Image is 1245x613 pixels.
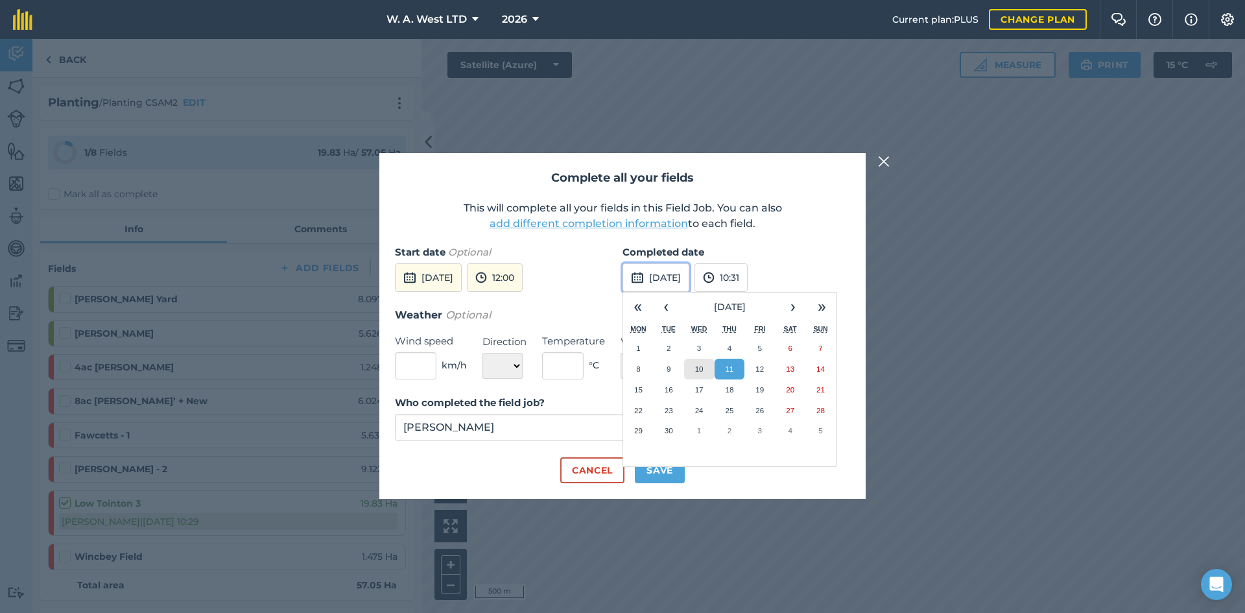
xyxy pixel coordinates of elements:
[754,325,765,333] abbr: Friday
[542,333,605,349] label: Temperature
[878,154,890,169] img: svg+xml;base64,PHN2ZyB4bWxucz0iaHR0cDovL3d3dy53My5vcmcvMjAwMC9zdmciIHdpZHRoPSIyMiIgaGVpZ2h0PSIzMC...
[622,246,704,258] strong: Completed date
[622,263,689,292] button: [DATE]
[722,325,737,333] abbr: Thursday
[755,365,764,373] abbr: 12 September 2025
[816,406,825,415] abbr: 28 September 2025
[684,379,715,400] button: 17 September 2025
[714,301,746,313] span: [DATE]
[744,420,775,441] button: 3 October 2025
[775,359,805,379] button: 13 September 2025
[744,379,775,400] button: 19 September 2025
[755,406,764,415] abbr: 26 September 2025
[386,12,467,27] span: W. A. West LTD
[395,333,467,349] label: Wind speed
[634,426,643,435] abbr: 29 September 2025
[715,379,745,400] button: 18 September 2025
[662,325,676,333] abbr: Tuesday
[786,365,794,373] abbr: 13 September 2025
[1220,13,1235,26] img: A cog icon
[786,385,794,394] abbr: 20 September 2025
[816,365,825,373] abbr: 14 September 2025
[725,365,733,373] abbr: 11 September 2025
[560,457,624,483] button: Cancel
[715,338,745,359] button: 4 September 2025
[395,307,850,324] h3: Weather
[634,385,643,394] abbr: 15 September 2025
[654,338,684,359] button: 2 September 2025
[1201,569,1232,600] div: Open Intercom Messenger
[667,365,670,373] abbr: 9 September 2025
[623,420,654,441] button: 29 September 2025
[805,420,836,441] button: 5 October 2025
[665,385,673,394] abbr: 16 September 2025
[744,338,775,359] button: 5 September 2025
[395,169,850,187] h2: Complete all your fields
[630,325,646,333] abbr: Monday
[775,420,805,441] button: 4 October 2025
[654,400,684,421] button: 23 September 2025
[725,406,733,415] abbr: 25 September 2025
[403,270,416,285] img: svg+xml;base64,PD94bWwgdmVyc2lvbj0iMS4wIiBlbmNvZGluZz0idXRmLTgiPz4KPCEtLSBHZW5lcmF0b3I6IEFkb2JlIE...
[636,344,640,352] abbr: 1 September 2025
[725,385,733,394] abbr: 18 September 2025
[654,359,684,379] button: 9 September 2025
[784,325,797,333] abbr: Saturday
[989,9,1087,30] a: Change plan
[805,400,836,421] button: 28 September 2025
[448,246,491,258] em: Optional
[813,325,827,333] abbr: Sunday
[502,12,527,27] span: 2026
[636,365,640,373] abbr: 8 September 2025
[775,338,805,359] button: 6 September 2025
[775,400,805,421] button: 27 September 2025
[694,263,748,292] button: 10:31
[684,338,715,359] button: 3 September 2025
[779,293,807,321] button: ›
[1147,13,1163,26] img: A question mark icon
[467,263,523,292] button: 12:00
[445,309,491,321] em: Optional
[652,293,680,321] button: ‹
[621,334,685,350] label: Weather
[654,379,684,400] button: 16 September 2025
[788,426,792,435] abbr: 4 October 2025
[1111,13,1126,26] img: Two speech bubbles overlapping with the left bubble in the forefront
[755,385,764,394] abbr: 19 September 2025
[744,400,775,421] button: 26 September 2025
[728,426,731,435] abbr: 2 October 2025
[631,270,644,285] img: svg+xml;base64,PD94bWwgdmVyc2lvbj0iMS4wIiBlbmNvZGluZz0idXRmLTgiPz4KPCEtLSBHZW5lcmF0b3I6IEFkb2JlIE...
[623,400,654,421] button: 22 September 2025
[665,426,673,435] abbr: 30 September 2025
[715,359,745,379] button: 11 September 2025
[684,359,715,379] button: 10 September 2025
[703,270,715,285] img: svg+xml;base64,PD94bWwgdmVyc2lvbj0iMS4wIiBlbmNvZGluZz0idXRmLTgiPz4KPCEtLSBHZW5lcmF0b3I6IEFkb2JlIE...
[684,420,715,441] button: 1 October 2025
[788,344,792,352] abbr: 6 September 2025
[775,379,805,400] button: 20 September 2025
[395,200,850,232] p: This will complete all your fields in this Field Job. You can also to each field.
[807,293,836,321] button: »
[697,426,701,435] abbr: 1 October 2025
[665,406,673,415] abbr: 23 September 2025
[697,344,701,352] abbr: 3 September 2025
[667,344,670,352] abbr: 2 September 2025
[13,9,32,30] img: fieldmargin Logo
[395,263,462,292] button: [DATE]
[442,358,467,372] span: km/h
[818,344,822,352] abbr: 7 September 2025
[892,12,978,27] span: Current plan : PLUS
[623,293,652,321] button: «
[758,426,762,435] abbr: 3 October 2025
[805,338,836,359] button: 7 September 2025
[691,325,707,333] abbr: Wednesday
[786,406,794,415] abbr: 27 September 2025
[623,359,654,379] button: 8 September 2025
[475,270,487,285] img: svg+xml;base64,PD94bWwgdmVyc2lvbj0iMS4wIiBlbmNvZGluZz0idXRmLTgiPz4KPCEtLSBHZW5lcmF0b3I6IEFkb2JlIE...
[680,293,779,321] button: [DATE]
[623,338,654,359] button: 1 September 2025
[1185,12,1198,27] img: svg+xml;base64,PHN2ZyB4bWxucz0iaHR0cDovL3d3dy53My5vcmcvMjAwMC9zdmciIHdpZHRoPSIxNyIgaGVpZ2h0PSIxNy...
[715,400,745,421] button: 25 September 2025
[715,420,745,441] button: 2 October 2025
[482,334,527,350] label: Direction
